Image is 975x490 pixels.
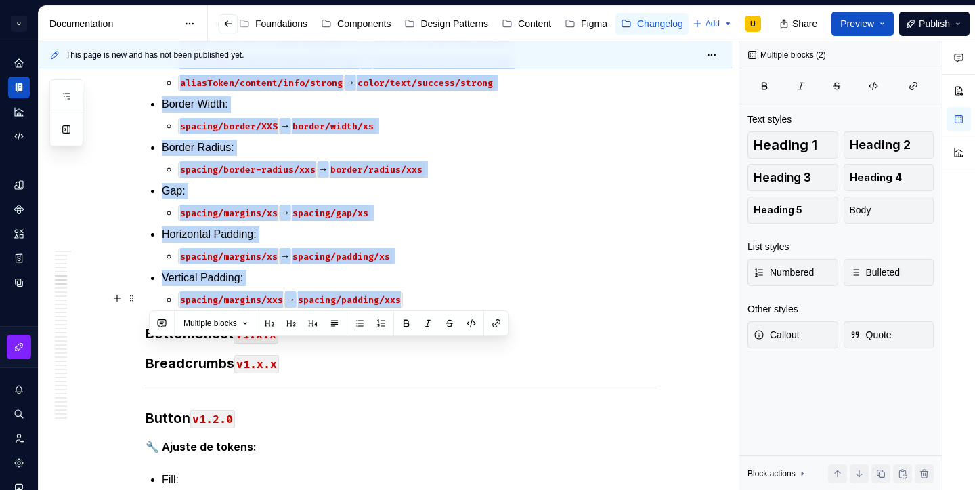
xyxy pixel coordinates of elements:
p: → [178,75,657,91]
button: U [3,9,35,38]
p: Border Width: [162,96,657,113]
div: Changelog [637,17,683,30]
h3: BottomSheet [146,324,657,343]
code: spacing/padding/xxs [296,292,403,308]
div: Foundations [255,17,307,30]
button: Heading 3 [747,164,838,191]
div: Page tree [162,10,632,37]
span: Callout [754,328,800,342]
span: Heading 3 [754,171,811,184]
a: Data sources [8,272,30,293]
p: Border Radius: [162,140,657,156]
button: Numbered [747,259,838,286]
a: Assets [8,223,30,245]
code: aliasToken/content/info/strong [178,75,345,91]
button: Heading 5 [747,197,838,224]
code: spacing/border/XXS [178,119,280,134]
button: Heading 1 [747,131,838,159]
a: Foundations [234,13,313,35]
div: U [11,16,27,32]
a: Invite team [8,428,30,449]
code: spacing/gap/xs [290,205,370,221]
span: Add [706,18,720,29]
a: Settings [8,452,30,474]
div: Block actions [747,468,796,479]
div: Documentation [49,17,177,30]
span: Heading 4 [850,171,902,184]
span: Body [850,203,871,217]
code: border/radius/xxs [328,162,425,178]
div: Other styles [747,302,798,316]
div: Content [518,17,551,30]
div: Design Patterns [420,17,488,30]
button: Body [844,197,934,224]
a: Design tokens [8,174,30,196]
code: spacing/margins/xs [178,205,280,221]
p: Fill: [162,472,657,488]
p: Horizontal Padding: [162,226,657,243]
p: → [178,291,657,308]
span: This page is new and has not been published yet. [66,49,244,60]
span: Publish [919,17,950,30]
button: Notifications [8,379,30,401]
button: Bulleted [844,259,934,286]
p: → [178,205,657,221]
button: Heading 2 [844,131,934,159]
div: Home [8,52,30,74]
p: → [178,118,657,134]
button: Search ⌘K [8,403,30,425]
button: Callout [747,321,838,348]
a: Components [8,199,30,220]
code: v1.x.x [234,325,278,344]
a: Documentation [8,77,30,98]
div: Figma [581,17,607,30]
div: Block actions [747,464,808,483]
a: Figma [559,13,613,35]
code: border/width/xs [290,119,376,134]
code: spacing/margins/xxs [178,292,285,308]
a: Components [316,13,396,35]
button: Preview [831,12,894,36]
a: Analytics [8,101,30,123]
span: Heading 5 [754,203,802,217]
a: Code automation [8,125,30,147]
code: spacing/padding/xs [290,249,392,264]
p: Gap: [162,183,657,199]
span: Heading 1 [754,138,817,152]
a: Storybook stories [8,247,30,269]
code: v1.2.0 [190,410,235,428]
strong: 🔧 Ajuste de tokens: [146,440,257,453]
p: Vertical Padding: [162,270,657,286]
span: Quote [850,328,892,342]
p: → [178,248,657,264]
span: Preview [840,17,874,30]
div: U [750,18,756,29]
p: → [178,161,657,178]
h3: Breadcrumbs [146,354,657,373]
a: Design Patterns [399,13,494,35]
span: Numbered [754,266,814,279]
h3: Button [146,409,657,428]
div: Components [337,17,391,30]
button: Share [773,12,826,36]
code: color/text/success/strong [355,75,495,91]
a: Content [496,13,557,35]
code: v1.x.x [234,355,279,373]
button: Add [689,14,737,33]
button: Publish [899,12,970,36]
button: Quote [844,321,934,348]
span: Share [792,17,817,30]
code: spacing/border-radius/xxs [178,162,318,178]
